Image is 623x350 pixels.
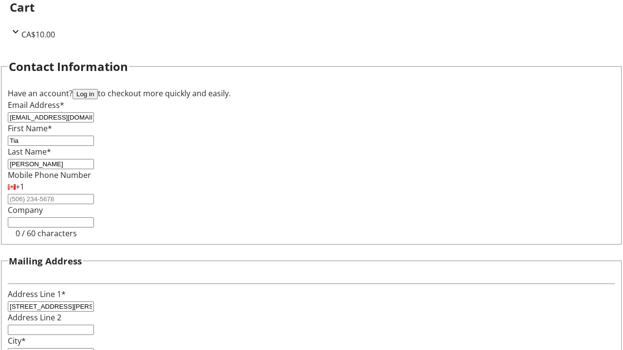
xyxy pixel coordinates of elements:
input: Address [8,301,94,312]
button: Log in [73,89,98,99]
label: City* [8,335,26,346]
tr-character-limit: 0 / 60 characters [16,228,77,239]
label: Address Line 2 [8,312,61,323]
div: Have an account? to checkout more quickly and easily. [8,87,615,99]
label: Email Address* [8,100,64,110]
input: (506) 234-5678 [8,194,94,204]
label: Last Name* [8,146,51,157]
label: Mobile Phone Number [8,170,91,180]
label: Address Line 1* [8,289,66,299]
h2: Contact Information [9,58,128,75]
label: Company [8,205,43,215]
span: CA$10.00 [21,29,55,40]
label: First Name* [8,123,52,134]
h3: Mailing Address [9,254,82,268]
